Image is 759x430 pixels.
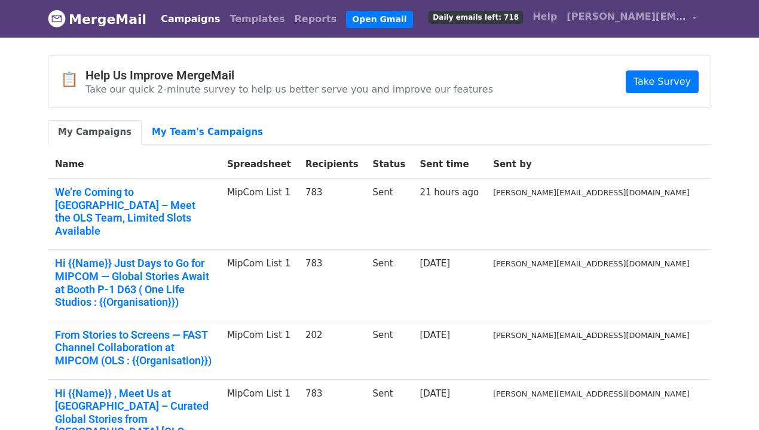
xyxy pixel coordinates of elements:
small: [PERSON_NAME][EMAIL_ADDRESS][DOMAIN_NAME] [493,259,690,268]
a: Open Gmail [346,11,412,28]
a: Campaigns [156,7,225,31]
a: [DATE] [420,388,450,399]
td: 783 [298,179,366,250]
a: Reports [290,7,342,31]
span: 📋 [60,71,85,88]
a: 21 hours ago [420,187,479,198]
span: [PERSON_NAME][EMAIL_ADDRESS][DOMAIN_NAME] [567,10,686,24]
small: [PERSON_NAME][EMAIL_ADDRESS][DOMAIN_NAME] [493,331,690,340]
img: MergeMail logo [48,10,66,27]
h4: Help Us Improve MergeMail [85,68,493,82]
th: Spreadsheet [220,150,298,179]
th: Sent time [412,150,486,179]
th: Sent by [486,150,697,179]
small: [PERSON_NAME][EMAIL_ADDRESS][DOMAIN_NAME] [493,389,690,398]
a: Hi {{Name}} Just Days to Go for MIPCOM — Global Stories Await at Booth P-1 D63 ( One Life Studios... [55,257,213,308]
a: MergeMail [48,7,146,32]
a: Templates [225,7,289,31]
th: Name [48,150,220,179]
p: Take our quick 2-minute survey to help us better serve you and improve our features [85,83,493,96]
a: Daily emails left: 718 [424,5,528,29]
th: Status [366,150,413,179]
td: MipCom List 1 [220,250,298,321]
td: MipCom List 1 [220,321,298,379]
td: Sent [366,179,413,250]
a: [DATE] [420,258,450,269]
td: Sent [366,250,413,321]
td: Sent [366,321,413,379]
a: My Team's Campaigns [142,120,273,145]
small: [PERSON_NAME][EMAIL_ADDRESS][DOMAIN_NAME] [493,188,690,197]
a: [DATE] [420,330,450,340]
a: From Stories to Screens — FAST Channel Collaboration at MIPCOM (OLS : {{Organisation}}) [55,328,213,367]
td: 783 [298,250,366,321]
a: Take Survey [626,70,699,93]
td: 202 [298,321,366,379]
a: [PERSON_NAME][EMAIL_ADDRESS][DOMAIN_NAME] [562,5,702,33]
td: MipCom List 1 [220,179,298,250]
a: My Campaigns [48,120,142,145]
a: We’re Coming to [GEOGRAPHIC_DATA] – Meet the OLS Team, Limited Slots Available [55,186,213,237]
th: Recipients [298,150,366,179]
a: Help [528,5,562,29]
span: Daily emails left: 718 [429,11,523,24]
